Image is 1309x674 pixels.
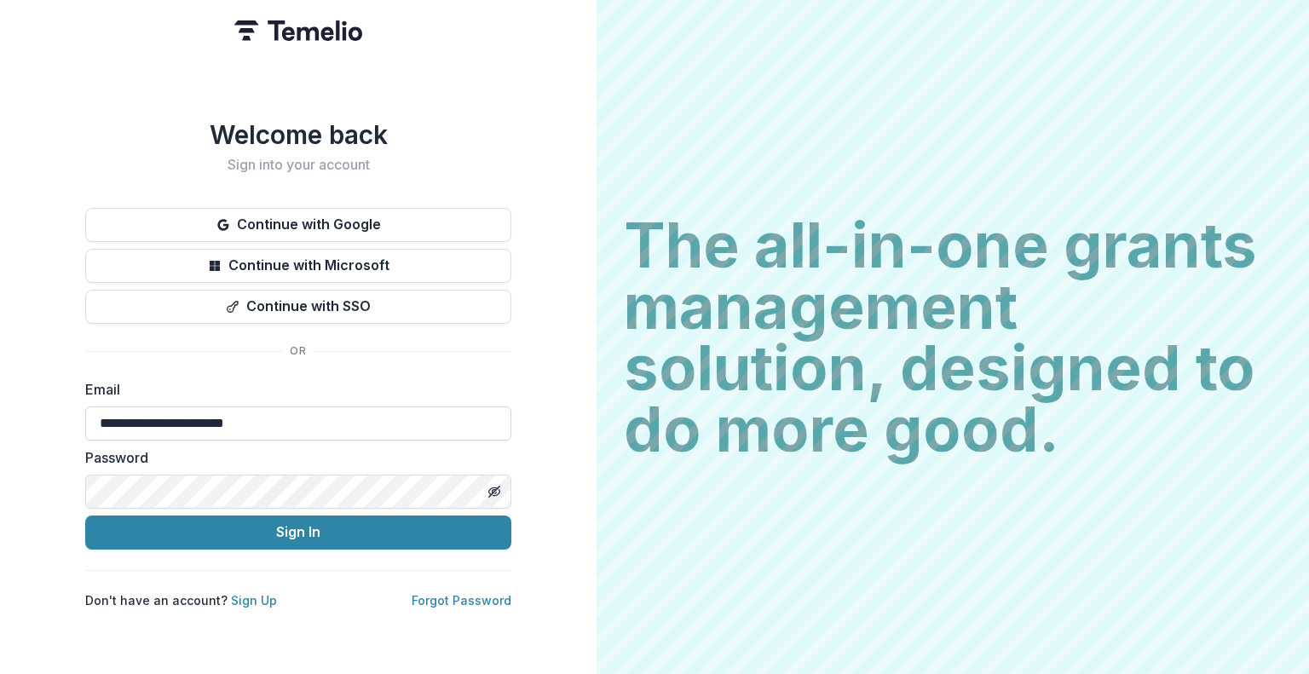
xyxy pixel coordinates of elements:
h1: Welcome back [85,119,511,150]
h2: Sign into your account [85,157,511,173]
label: Email [85,379,501,400]
button: Toggle password visibility [481,478,508,505]
a: Forgot Password [412,593,511,608]
button: Continue with Google [85,208,511,242]
img: Temelio [234,20,362,41]
p: Don't have an account? [85,591,277,609]
button: Continue with Microsoft [85,249,511,283]
a: Sign Up [231,593,277,608]
label: Password [85,447,501,468]
button: Continue with SSO [85,290,511,324]
button: Sign In [85,516,511,550]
